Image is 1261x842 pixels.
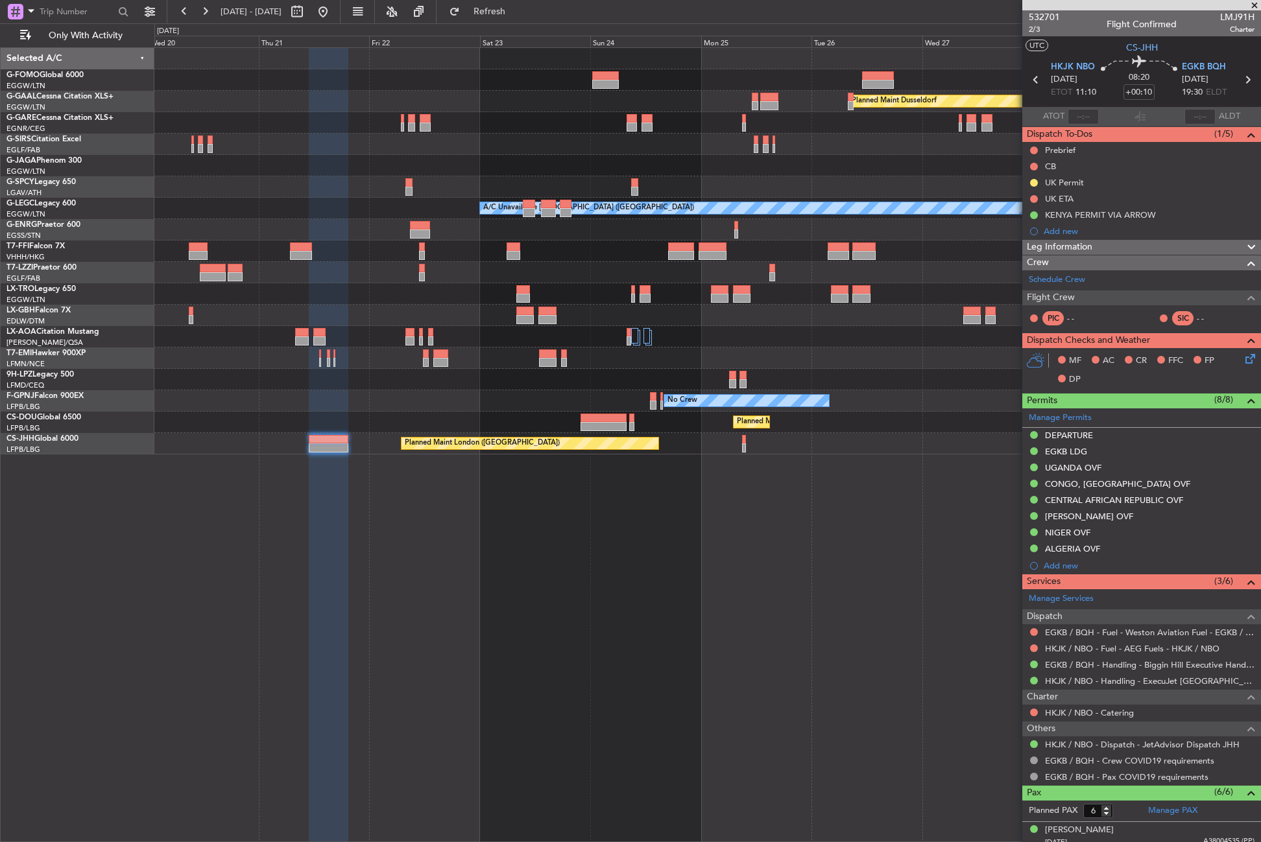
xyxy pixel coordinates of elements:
[1075,86,1096,99] span: 11:10
[1027,393,1057,408] span: Permits
[1214,785,1233,799] span: (6/6)
[1182,61,1226,74] span: EGKB BQH
[1219,110,1240,123] span: ALDT
[6,392,34,400] span: F-GPNJ
[34,31,137,40] span: Only With Activity
[922,36,1033,47] div: Wed 27
[1045,462,1101,473] div: UGANDA OVF
[6,285,34,293] span: LX-TRO
[1027,255,1049,270] span: Crew
[1045,824,1114,837] div: [PERSON_NAME]
[6,295,45,305] a: EGGW/LTN
[6,188,42,198] a: LGAV/ATH
[1172,311,1194,325] div: SIC
[1027,127,1092,142] span: Dispatch To-Dos
[1027,721,1055,736] span: Others
[1045,739,1240,750] a: HKJK / NBO - Dispatch - JetAdvisor Dispatch JHH
[1045,755,1214,766] a: EGKB / BQH - Crew COVID19 requirements
[6,102,45,112] a: EGGW/LTN
[259,36,370,47] div: Thu 21
[6,221,80,229] a: G-ENRGPraetor 600
[1220,10,1255,24] span: LMJ91H
[1045,161,1056,172] div: CB
[1205,355,1214,368] span: FP
[1027,786,1041,801] span: Pax
[1045,707,1134,718] a: HKJK / NBO - Catering
[369,36,480,47] div: Fri 22
[6,242,65,250] a: T7-FFIFalcon 7X
[6,371,32,379] span: 9H-LPZ
[1029,24,1060,35] span: 2/3
[6,307,71,314] a: LX-GBHFalcon 7X
[6,252,45,262] a: VHHH/HKG
[1069,373,1081,386] span: DP
[1045,145,1075,156] div: Prebrief
[1045,511,1133,522] div: [PERSON_NAME] OVF
[40,2,114,21] input: Trip Number
[1051,73,1077,86] span: [DATE]
[1027,609,1063,624] span: Dispatch
[6,93,36,100] span: G-GAAL
[6,114,36,122] span: G-GARE
[1043,110,1064,123] span: ATOT
[6,221,37,229] span: G-ENRG
[1045,430,1093,441] div: DEPARTURE
[1197,312,1226,324] div: - -
[1068,109,1099,124] input: --:--
[1045,478,1190,489] div: CONGO, [GEOGRAPHIC_DATA] OVF
[1126,41,1158,54] span: CS-JHH
[6,167,45,176] a: EGGW/LTN
[1029,10,1060,24] span: 532701
[1045,495,1183,506] div: CENTRAL AFRICAN REPUBLIC OVF
[1045,627,1255,638] a: EGKB / BQH - Fuel - Weston Aviation Fuel - EGKB / BQH
[14,25,141,46] button: Only With Activity
[405,434,560,453] div: Planned Maint London ([GEOGRAPHIC_DATA])
[6,328,99,336] a: LX-AOACitation Mustang
[1136,355,1147,368] span: CR
[1129,71,1149,84] span: 08:20
[1051,61,1095,74] span: HKJK NBO
[6,264,33,272] span: T7-LZZI
[6,307,35,314] span: LX-GBH
[1045,543,1100,554] div: ALGERIA OVF
[1045,675,1255,686] a: HKJK / NBO - Handling - ExecuJet [GEOGRAPHIC_DATA] HKJK / [GEOGRAPHIC_DATA]
[1027,574,1061,589] span: Services
[1044,560,1255,571] div: Add new
[1029,412,1092,425] a: Manage Permits
[1027,333,1150,348] span: Dispatch Checks and Weather
[1029,804,1077,817] label: Planned PAX
[1045,446,1087,457] div: EGKB LDG
[1214,393,1233,406] span: (8/8)
[1027,690,1058,705] span: Charter
[1067,312,1096,324] div: - -
[6,71,84,79] a: G-FOMOGlobal 6000
[1182,73,1208,86] span: [DATE]
[1214,127,1233,141] span: (1/5)
[6,81,45,91] a: EGGW/LTN
[480,36,591,47] div: Sat 23
[6,435,34,443] span: CS-JHH
[1182,86,1203,99] span: 19:30
[6,392,84,400] a: F-GPNJFalcon 900EX
[1045,209,1156,220] div: KENYA PERMIT VIA ARROW
[1148,804,1197,817] a: Manage PAX
[6,349,86,357] a: T7-EMIHawker 900XP
[1107,18,1177,31] div: Flight Confirmed
[1103,355,1114,368] span: AC
[737,412,941,432] div: Planned Maint [GEOGRAPHIC_DATA] ([GEOGRAPHIC_DATA])
[6,264,77,272] a: T7-LZZIPraetor 600
[462,7,517,16] span: Refresh
[6,231,41,240] a: EGSS/STN
[157,26,179,37] div: [DATE]
[443,1,521,22] button: Refresh
[811,36,922,47] div: Tue 26
[6,93,114,100] a: G-GAALCessna Citation XLS+
[1027,290,1075,305] span: Flight Crew
[1051,86,1072,99] span: ETOT
[1029,592,1094,605] a: Manage Services
[6,200,76,207] a: G-LEGCLegacy 600
[1026,40,1048,51] button: UTC
[6,414,81,421] a: CS-DOUGlobal 6500
[6,445,40,454] a: LFPB/LBG
[6,242,29,250] span: T7-FFI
